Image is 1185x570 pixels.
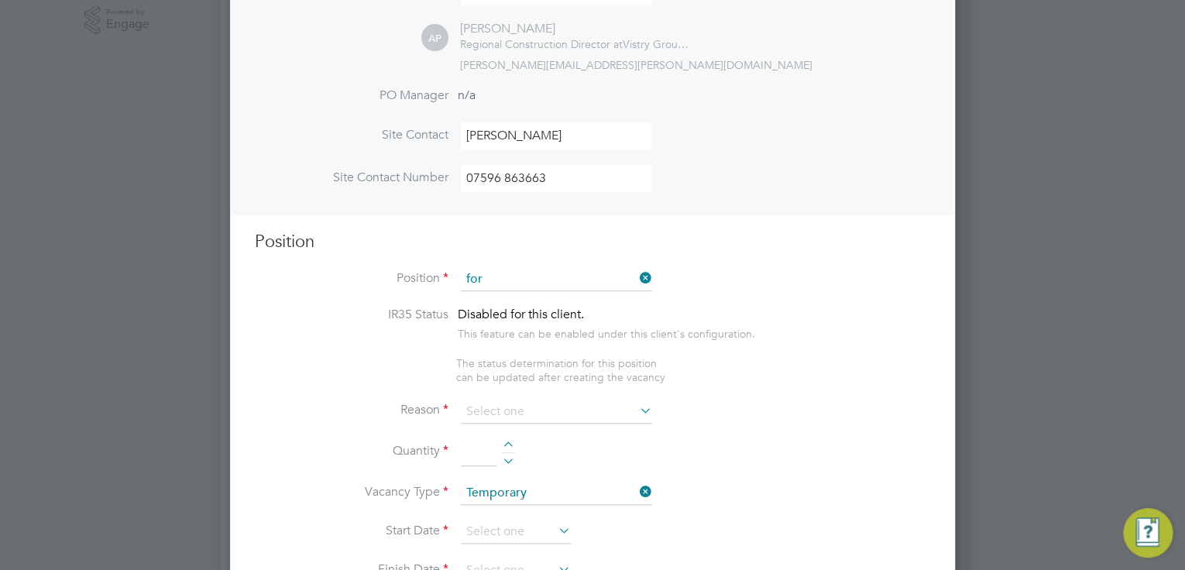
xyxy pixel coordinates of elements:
b: For [468,314,485,328]
li: klift Operator (Zone 6 & 7) [462,437,654,458]
li: klift Operator (Zone 3) [462,374,654,395]
li: klift Operator (Zone 2) [462,353,654,374]
span: The status determination for this position can be updated after creating the vacancy [456,356,665,384]
li: klift Operator (Zone 1) [462,331,654,352]
b: For [468,294,485,307]
li: klift Operator (Zone 4) [462,395,654,416]
label: Site Contact Number [255,170,448,186]
span: Disabled for this client. [458,307,584,322]
label: Quantity [255,443,448,459]
div: Vistry Group Plc [460,37,692,51]
div: This feature can be enabled under this client's configuration. [458,323,755,341]
span: AP [421,25,448,52]
b: For [468,441,485,454]
span: [PERSON_NAME][EMAIL_ADDRESS][PERSON_NAME][DOMAIN_NAME] [460,58,812,72]
h3: Position [255,231,930,253]
span: n/a [458,88,476,103]
li: klift Operator (Simcott) (Zone 1) [462,290,654,311]
label: PO Manager [255,88,448,104]
button: Engage Resource Center [1123,508,1173,558]
label: IR35 Status [255,307,448,323]
b: For [468,378,485,391]
label: Position [255,270,448,287]
b: For [468,420,485,433]
b: For [468,357,485,370]
label: Vacancy Type [255,484,448,500]
label: Start Date [255,523,448,539]
span: Regional Construction Director at [460,37,623,51]
li: klift Operator (Zone 5) [462,416,654,437]
li: klift Operator (Simcott) (Zone 2) [462,311,654,331]
input: Search for... [461,268,652,291]
label: Site Contact [255,127,448,143]
div: [PERSON_NAME] [460,21,692,37]
b: For [468,399,485,412]
label: Reason [255,402,448,418]
input: Select one [461,482,652,505]
input: Select one [461,520,571,544]
b: For [468,335,485,349]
